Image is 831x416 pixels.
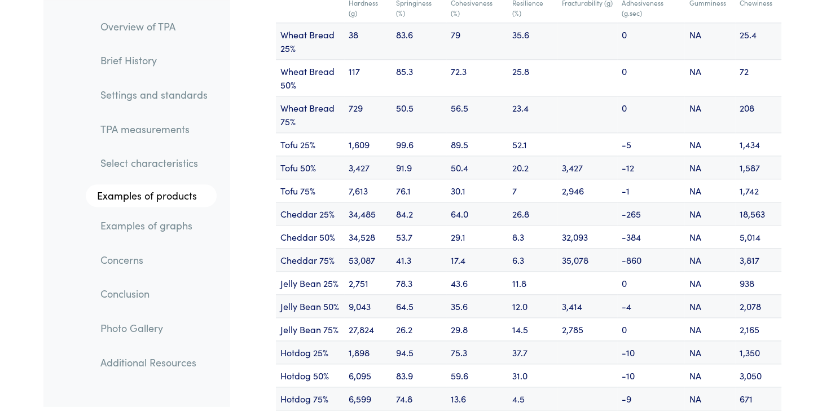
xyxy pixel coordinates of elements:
td: 35,078 [557,248,617,271]
td: 91.9 [392,156,446,179]
td: 74.8 [392,387,446,410]
td: NA [684,132,735,156]
td: Jelly Bean 75% [276,317,344,340]
td: Cheddar 50% [276,225,344,248]
td: -9 [617,387,684,410]
td: 3,427 [557,156,617,179]
td: Tofu 25% [276,132,344,156]
a: TPA measurements [91,116,217,142]
td: NA [684,96,735,132]
td: 2,785 [557,317,617,340]
td: 64.0 [446,202,508,225]
td: 1,587 [735,156,781,179]
td: 9,043 [344,294,392,317]
td: NA [684,248,735,271]
td: 43.6 [446,271,508,294]
td: 29.8 [446,317,508,340]
td: Hotdog 25% [276,340,344,364]
td: 25.8 [508,59,557,96]
td: 20.2 [508,156,557,179]
td: 17.4 [446,248,508,271]
td: 0 [617,23,684,59]
td: 84.2 [392,202,446,225]
td: 34,485 [344,202,392,225]
td: -10 [617,364,684,387]
td: NA [684,294,735,317]
td: 72.3 [446,59,508,96]
td: 79 [446,23,508,59]
td: -384 [617,225,684,248]
a: Photo Gallery [91,315,217,341]
td: 99.6 [392,132,446,156]
td: 2,751 [344,271,392,294]
td: 27,824 [344,317,392,340]
td: NA [684,340,735,364]
td: 6,095 [344,364,392,387]
a: Additional Resources [91,349,217,375]
td: 50.5 [392,96,446,132]
td: 1,609 [344,132,392,156]
td: NA [684,59,735,96]
td: 83.6 [392,23,446,59]
td: 7,613 [344,179,392,202]
td: 53,087 [344,248,392,271]
td: Hotdog 50% [276,364,344,387]
td: 3,427 [344,156,392,179]
td: NA [684,23,735,59]
td: 1,350 [735,340,781,364]
td: 3,817 [735,248,781,271]
td: 85.3 [392,59,446,96]
td: 89.5 [446,132,508,156]
td: 50.4 [446,156,508,179]
td: 23.4 [508,96,557,132]
td: 729 [344,96,392,132]
td: Wheat Bread 75% [276,96,344,132]
td: 30.1 [446,179,508,202]
td: 32,093 [557,225,617,248]
td: NA [684,364,735,387]
td: 35.6 [446,294,508,317]
td: 52.1 [508,132,557,156]
td: Cheddar 25% [276,202,344,225]
td: Jelly Bean 50% [276,294,344,317]
a: Conclusion [91,281,217,307]
td: -12 [617,156,684,179]
td: NA [684,179,735,202]
td: 671 [735,387,781,410]
a: Brief History [91,48,217,74]
td: NA [684,202,735,225]
td: 3,050 [735,364,781,387]
td: NA [684,317,735,340]
td: -860 [617,248,684,271]
td: NA [684,387,735,410]
td: NA [684,156,735,179]
td: 1,898 [344,340,392,364]
td: Wheat Bread 50% [276,59,344,96]
td: Jelly Bean 25% [276,271,344,294]
td: 0 [617,59,684,96]
td: -265 [617,202,684,225]
td: -1 [617,179,684,202]
td: 7 [508,179,557,202]
td: 0 [617,317,684,340]
td: 6.3 [508,248,557,271]
td: 25.4 [735,23,781,59]
td: -4 [617,294,684,317]
td: -10 [617,340,684,364]
td: 38 [344,23,392,59]
td: 59.6 [446,364,508,387]
td: 76.1 [392,179,446,202]
td: Wheat Bread 25% [276,23,344,59]
td: 117 [344,59,392,96]
a: Examples of products [86,185,217,207]
td: Cheddar 75% [276,248,344,271]
td: 72 [735,59,781,96]
td: 5,014 [735,225,781,248]
td: 31.0 [508,364,557,387]
td: 12.0 [508,294,557,317]
td: 2,078 [735,294,781,317]
td: 75.3 [446,340,508,364]
td: 0 [617,271,684,294]
td: 26.8 [508,202,557,225]
td: 2,946 [557,179,617,202]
